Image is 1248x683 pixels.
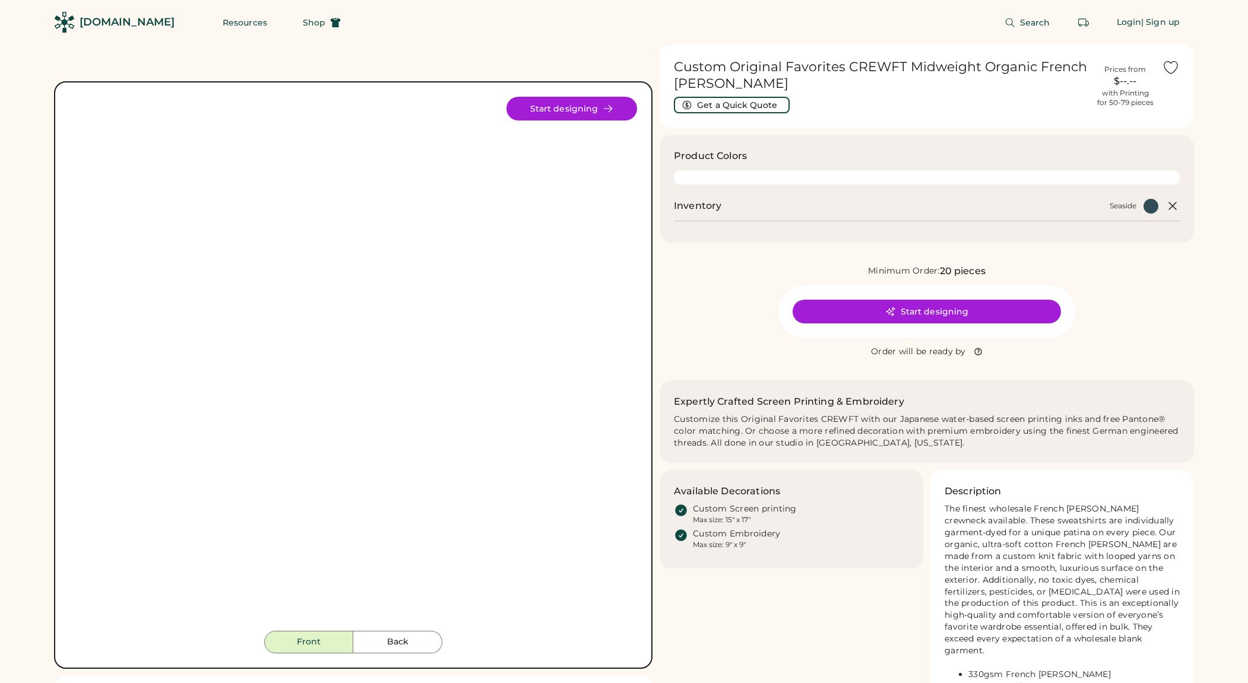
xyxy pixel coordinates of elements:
[1020,18,1050,27] span: Search
[945,484,1002,498] h3: Description
[940,264,986,278] div: 20 pieces
[945,503,1182,656] font: The finest wholesale French [PERSON_NAME] crewneck available. These sweatshirts are individually ...
[303,18,325,27] span: Shop
[693,540,746,549] div: Max size: 9" x 9"
[86,97,620,631] img: CREWFT - Seaside Front Image
[208,11,281,34] button: Resources
[1110,201,1136,211] div: Seaside
[693,503,797,515] div: Custom Screen printing
[674,484,780,498] h3: Available Decorations
[353,631,442,653] button: Back
[990,11,1065,34] button: Search
[674,149,747,163] h3: Product Colors
[868,265,940,277] div: Minimum Order:
[674,59,1088,92] h1: Custom Original Favorites CREWFT Midweight Organic French [PERSON_NAME]
[54,12,75,33] img: Rendered Logo - Screens
[674,414,1180,449] div: Customize this Original Favorites CREWFT with our Japanese water-based screen printing inks and f...
[1097,88,1154,107] div: with Printing for 50-79 pieces
[1117,17,1142,28] div: Login
[674,199,721,213] h2: Inventory
[674,97,790,113] button: Get a Quick Quote
[1095,74,1155,88] div: $--.--
[693,528,780,540] div: Custom Embroidery
[871,346,966,358] div: Order will be ready by
[80,15,175,30] div: [DOMAIN_NAME]
[1072,11,1095,34] button: Retrieve an order
[693,515,750,525] div: Max size: 15" x 17"
[968,669,1180,681] li: 330gsm French [PERSON_NAME]
[264,631,353,653] button: Front
[289,11,355,34] button: Shop
[1141,17,1180,28] div: | Sign up
[793,300,1061,323] button: Start designing
[1104,65,1146,74] div: Prices from
[674,395,904,409] h2: Expertly Crafted Screen Printing & Embroidery
[86,97,620,631] div: CREWFT Style Image
[506,97,637,120] button: Start designing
